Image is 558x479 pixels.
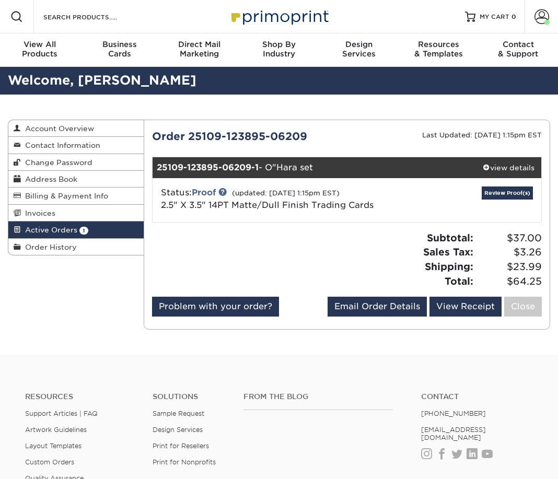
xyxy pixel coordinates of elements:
span: Account Overview [21,124,94,133]
span: 0 [512,13,516,20]
div: view details [476,162,541,173]
a: Sample Request [153,410,204,417]
a: Active Orders 1 [8,221,144,238]
span: Active Orders [21,226,77,234]
span: MY CART [480,13,509,21]
small: (updated: [DATE] 1:15pm EST) [232,189,340,197]
span: Contact Information [21,141,100,149]
a: Direct MailMarketing [159,33,239,67]
a: 2.5" X 3.5" 14PT Matte/Dull Finish Trading Cards [161,200,374,210]
strong: Subtotal: [427,232,473,243]
a: Resources& Templates [399,33,479,67]
a: Artwork Guidelines [25,426,87,434]
span: $37.00 [476,231,542,246]
div: Marketing [159,40,239,59]
a: Print for Nonprofits [153,458,216,466]
a: Review Proof(s) [482,186,533,200]
span: $23.99 [476,260,542,274]
a: Design Services [153,426,203,434]
span: $64.25 [476,274,542,289]
div: Industry [239,40,319,59]
span: $3.26 [476,245,542,260]
a: Layout Templates [25,442,82,450]
img: Primoprint [227,5,331,28]
a: View Receipt [429,297,502,317]
span: Design [319,40,399,49]
span: Shop By [239,40,319,49]
input: SEARCH PRODUCTS..... [42,10,144,23]
a: Shop ByIndustry [239,33,319,67]
strong: Shipping: [425,261,473,272]
span: Invoices [21,209,55,217]
strong: Sales Tax: [423,246,473,258]
div: Order 25109-123895-06209 [144,128,347,144]
a: Order History [8,239,144,255]
span: Direct Mail [159,40,239,49]
a: Support Articles | FAQ [25,410,98,417]
a: Contact& Support [478,33,558,67]
a: Print for Resellers [153,442,209,450]
span: Billing & Payment Info [21,192,108,200]
div: Status: [153,186,412,212]
a: [EMAIL_ADDRESS][DOMAIN_NAME] [421,426,486,441]
div: Services [319,40,399,59]
a: view details [476,157,541,178]
span: Business [80,40,160,49]
h4: Solutions [153,392,228,401]
a: Invoices [8,205,144,221]
a: [PHONE_NUMBER] [421,410,486,417]
h4: From the Blog [243,392,393,401]
div: & Support [478,40,558,59]
strong: 25109-123895-06209-1 [157,162,259,172]
a: BusinessCards [80,33,160,67]
h4: Resources [25,392,137,401]
a: Close [504,297,542,317]
div: & Templates [399,40,479,59]
span: 1 [79,227,88,235]
a: Contact [421,392,533,401]
a: Address Book [8,171,144,188]
small: Last Updated: [DATE] 1:15pm EST [422,131,542,139]
a: Change Password [8,154,144,171]
a: Email Order Details [328,297,427,317]
span: Address Book [21,175,77,183]
a: DesignServices [319,33,399,67]
a: Account Overview [8,120,144,137]
a: Billing & Payment Info [8,188,144,204]
a: Proof [192,188,216,197]
span: Resources [399,40,479,49]
a: Contact Information [8,137,144,154]
a: Custom Orders [25,458,74,466]
div: - O"Hara set [153,157,476,178]
span: Contact [478,40,558,49]
span: Order History [21,243,77,251]
div: Cards [80,40,160,59]
a: Problem with your order? [152,297,279,317]
span: Change Password [21,158,92,167]
strong: Total: [445,275,473,287]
